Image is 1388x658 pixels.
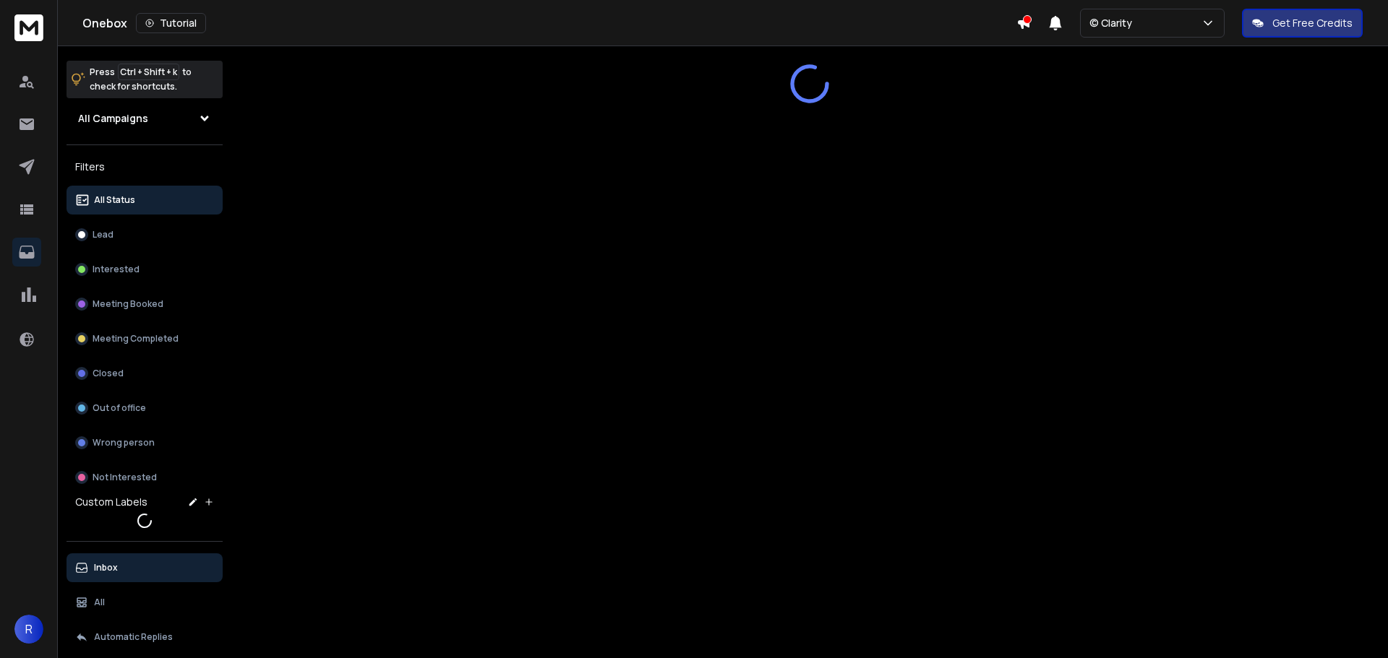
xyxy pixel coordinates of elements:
[67,157,223,177] h3: Filters
[1089,16,1138,30] p: © Clarity
[1272,16,1353,30] p: Get Free Credits
[93,264,140,275] p: Interested
[1242,9,1363,38] button: Get Free Credits
[94,597,105,608] p: All
[94,631,173,643] p: Automatic Replies
[82,13,1016,33] div: Onebox
[67,588,223,617] button: All
[78,111,148,126] h1: All Campaigns
[93,437,155,449] p: Wrong person
[14,615,43,644] button: R
[93,472,157,483] p: Not Interested
[94,194,135,206] p: All Status
[67,324,223,353] button: Meeting Completed
[94,562,118,573] p: Inbox
[93,298,163,310] p: Meeting Booked
[93,229,113,241] p: Lead
[90,65,192,94] p: Press to check for shortcuts.
[75,495,147,509] h3: Custom Labels
[67,463,223,492] button: Not Interested
[67,104,223,133] button: All Campaigns
[67,220,223,249] button: Lead
[67,359,223,388] button: Closed
[67,428,223,457] button: Wrong person
[67,255,223,284] button: Interested
[93,333,179,345] p: Meeting Completed
[93,402,146,414] p: Out of office
[93,368,124,379] p: Closed
[136,13,206,33] button: Tutorial
[118,64,179,80] span: Ctrl + Shift + k
[67,186,223,215] button: All Status
[67,553,223,582] button: Inbox
[67,394,223,423] button: Out of office
[67,623,223,651] button: Automatic Replies
[67,290,223,319] button: Meeting Booked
